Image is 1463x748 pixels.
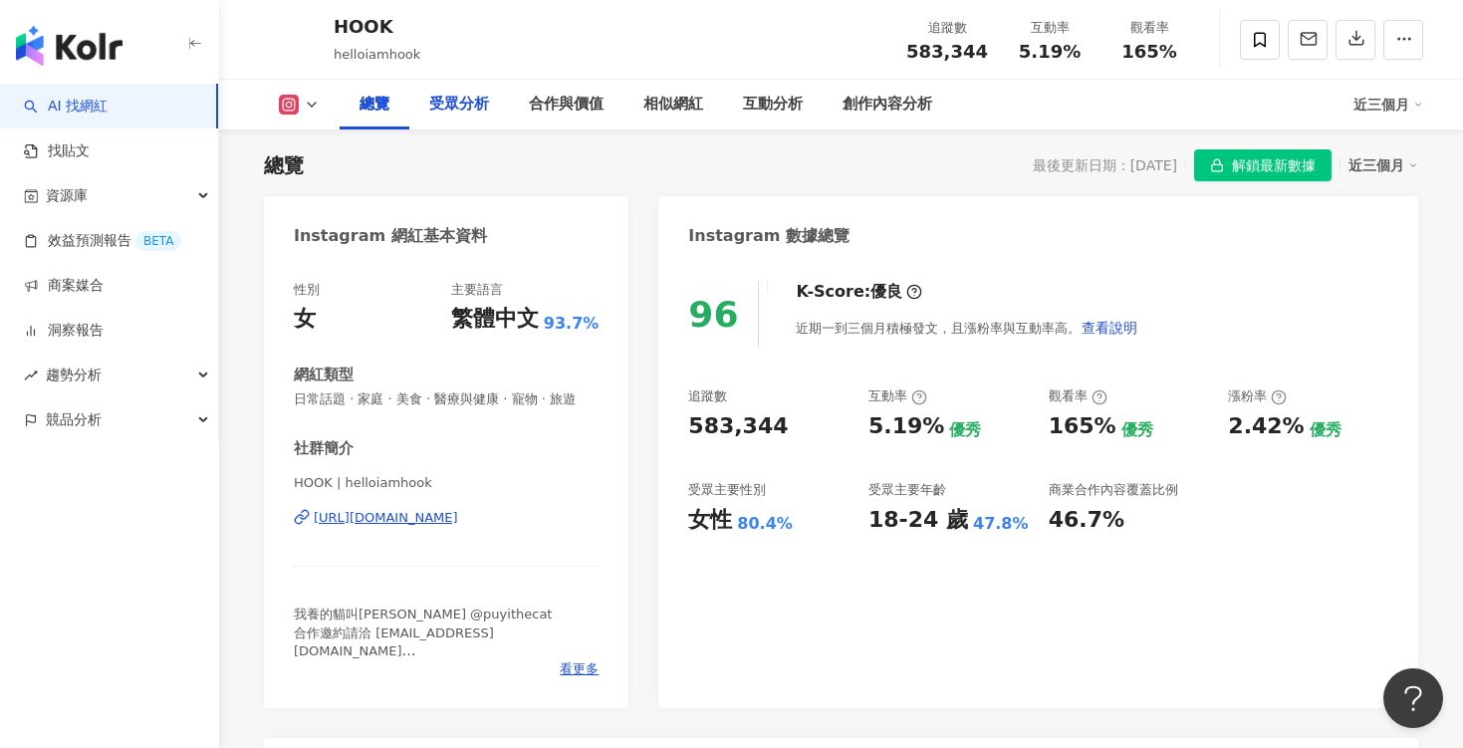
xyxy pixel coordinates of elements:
[24,141,90,161] a: 找貼文
[46,173,88,218] span: 資源庫
[1121,42,1177,62] span: 165%
[1121,419,1153,441] div: 優秀
[688,481,766,499] div: 受眾主要性別
[1049,505,1124,536] div: 46.7%
[796,308,1138,348] div: 近期一到三個月積極發文，且漲粉率與互動率高。
[1081,308,1138,348] button: 查看說明
[906,18,988,38] div: 追蹤數
[451,304,539,335] div: 繁體中文
[294,438,354,459] div: 社群簡介
[294,474,599,492] span: HOOK | helloiamhook
[264,151,304,179] div: 總覽
[259,10,319,70] img: KOL Avatar
[1353,89,1423,121] div: 近三個月
[294,304,316,335] div: 女
[688,225,850,247] div: Instagram 數據總覽
[429,93,489,117] div: 受眾分析
[1228,387,1287,405] div: 漲粉率
[46,397,102,442] span: 競品分析
[451,281,503,299] div: 主要語言
[294,509,599,527] a: [URL][DOMAIN_NAME]
[868,411,944,442] div: 5.19%
[868,505,968,536] div: 18-24 歲
[1012,18,1088,38] div: 互動率
[46,353,102,397] span: 趨勢分析
[16,26,122,66] img: logo
[334,14,420,39] div: HOOK
[1383,668,1443,728] iframe: Help Scout Beacon - Open
[1194,149,1332,181] button: 解鎖最新數據
[294,365,354,385] div: 網紅類型
[334,47,420,62] span: helloiamhook
[949,419,981,441] div: 優秀
[796,281,922,303] div: K-Score :
[1232,150,1316,182] span: 解鎖最新數據
[1111,18,1187,38] div: 觀看率
[544,313,600,335] span: 93.7%
[643,93,703,117] div: 相似網紅
[360,93,389,117] div: 總覽
[843,93,932,117] div: 創作內容分析
[294,390,599,408] span: 日常話題 · 家庭 · 美食 · 醫療與健康 · 寵物 · 旅遊
[688,294,738,335] div: 96
[1049,387,1107,405] div: 觀看率
[737,513,793,535] div: 80.4%
[1082,320,1137,336] span: 查看說明
[868,481,946,499] div: 受眾主要年齡
[973,513,1029,535] div: 47.8%
[294,607,582,730] span: 我養的貓叫[PERSON_NAME] @puyithecat 合作邀約請洽 [EMAIL_ADDRESS][DOMAIN_NAME] 👹不會再出日曆了喔！沒有更好的話停在這裡也很好！ （沒有私人...
[870,281,902,303] div: 優良
[1049,481,1178,499] div: 商業合作內容覆蓋比例
[294,225,487,247] div: Instagram 網紅基本資料
[24,321,104,341] a: 洞察報告
[688,411,788,442] div: 583,344
[743,93,803,117] div: 互動分析
[294,281,320,299] div: 性別
[688,505,732,536] div: 女性
[868,387,927,405] div: 互動率
[24,276,104,296] a: 商案媒合
[24,97,108,117] a: searchAI 找網紅
[314,509,458,527] div: [URL][DOMAIN_NAME]
[24,369,38,382] span: rise
[1348,152,1418,178] div: 近三個月
[1033,157,1177,173] div: 最後更新日期：[DATE]
[1310,419,1341,441] div: 優秀
[560,660,599,678] span: 看更多
[529,93,604,117] div: 合作與價值
[24,231,181,251] a: 效益預測報告BETA
[688,387,727,405] div: 追蹤數
[1049,411,1116,442] div: 165%
[1228,411,1304,442] div: 2.42%
[1019,42,1081,62] span: 5.19%
[906,41,988,62] span: 583,344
